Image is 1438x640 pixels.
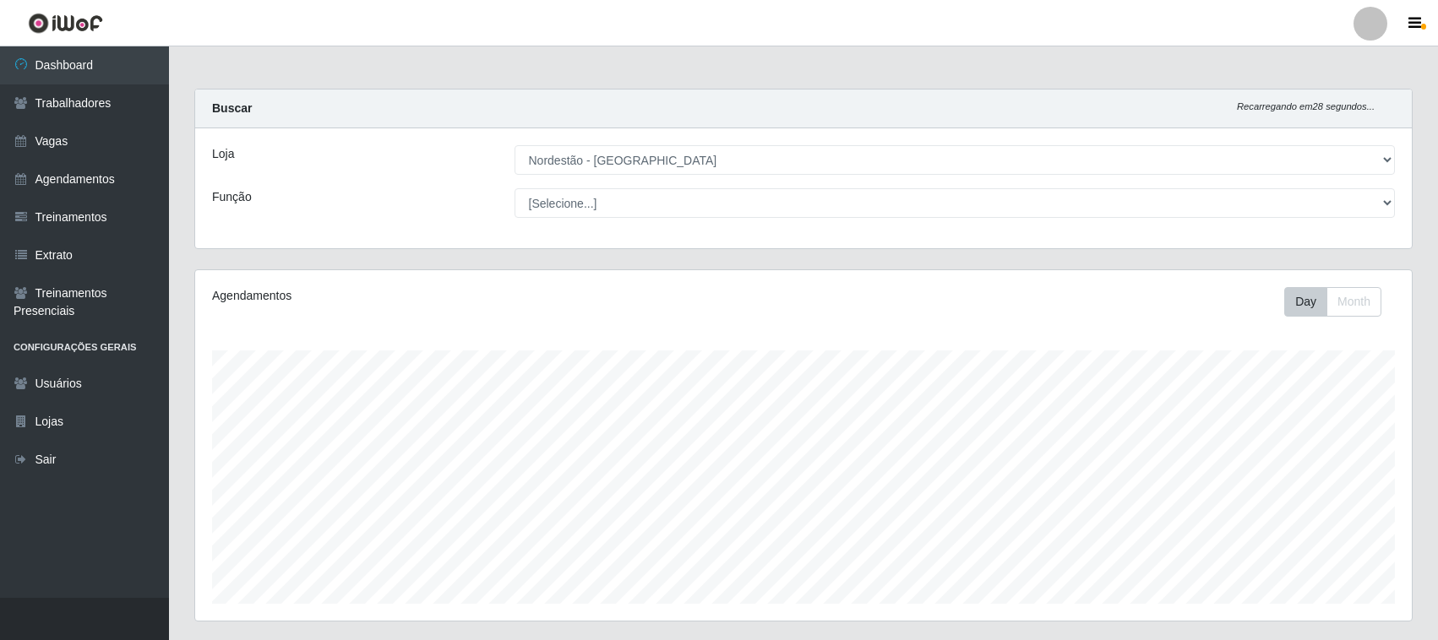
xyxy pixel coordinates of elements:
strong: Buscar [212,101,252,115]
div: First group [1284,287,1381,317]
button: Month [1326,287,1381,317]
label: Loja [212,145,234,163]
button: Day [1284,287,1327,317]
label: Função [212,188,252,206]
img: CoreUI Logo [28,13,103,34]
div: Toolbar with button groups [1284,287,1395,317]
div: Agendamentos [212,287,690,305]
i: Recarregando em 28 segundos... [1237,101,1375,111]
